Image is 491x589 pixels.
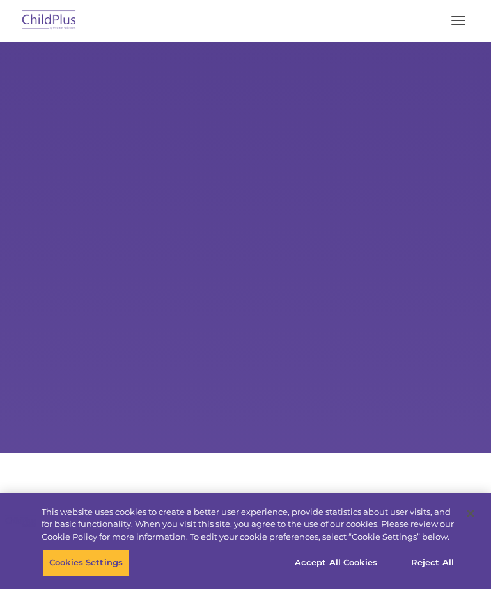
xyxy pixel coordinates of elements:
[19,6,79,36] img: ChildPlus by Procare Solutions
[42,506,456,544] div: This website uses cookies to create a better user experience, provide statistics about user visit...
[42,549,130,576] button: Cookies Settings
[456,499,485,528] button: Close
[393,549,472,576] button: Reject All
[288,549,384,576] button: Accept All Cookies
